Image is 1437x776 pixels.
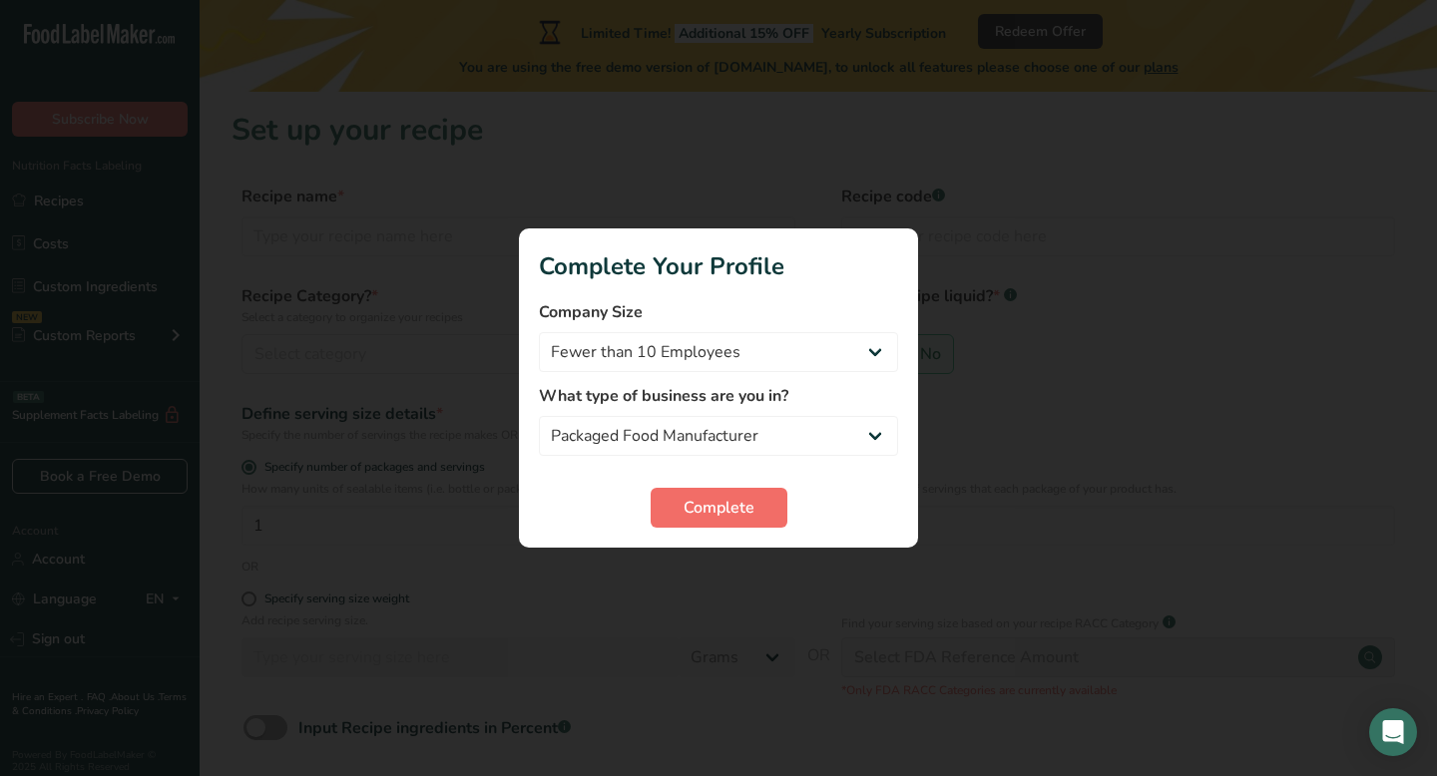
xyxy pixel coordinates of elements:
h1: Complete Your Profile [539,248,898,284]
button: Complete [651,488,787,528]
div: Open Intercom Messenger [1369,708,1417,756]
span: Complete [684,496,754,520]
label: What type of business are you in? [539,384,898,408]
label: Company Size [539,300,898,324]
